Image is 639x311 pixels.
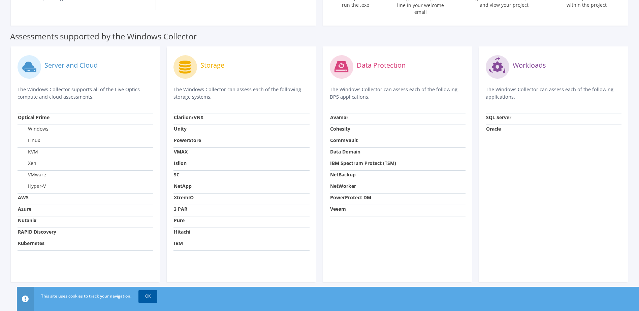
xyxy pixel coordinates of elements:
strong: Avamar [330,114,348,120]
label: Storage [200,62,224,69]
strong: 3 PAR [174,206,187,212]
strong: RAPID Discovery [18,229,56,235]
strong: NetApp [174,183,192,189]
strong: Cohesity [330,126,350,132]
strong: NetBackup [330,171,356,178]
p: The Windows Collector can assess each of the following DPS applications. [330,86,466,101]
p: The Windows Collector can assess each of the following storage systems. [173,86,309,101]
strong: Oracle [486,126,501,132]
p: The Windows Collector can assess each of the following applications. [486,86,621,101]
strong: XtremIO [174,194,194,201]
strong: Data Domain [330,148,360,155]
strong: AWS [18,194,29,201]
label: Assessments supported by the Windows Collector [10,33,197,40]
strong: Optical Prime [18,114,50,120]
strong: CommVault [330,137,358,143]
label: Windows [18,126,49,132]
strong: IBM Spectrum Protect (TSM) [330,160,396,166]
label: VMware [18,171,46,178]
a: OK [138,290,157,302]
strong: VMAX [174,148,188,155]
label: Xen [18,160,36,167]
strong: SQL Server [486,114,511,120]
strong: SC [174,171,180,178]
strong: Unity [174,126,187,132]
strong: Veeam [330,206,346,212]
label: Server and Cloud [44,62,98,69]
label: KVM [18,148,38,155]
strong: Nutanix [18,217,36,223]
strong: IBM [174,240,183,246]
strong: PowerProtect DM [330,194,371,201]
p: The Windows Collector supports all of the Live Optics compute and cloud assessments. [18,86,153,101]
strong: PowerStore [174,137,201,143]
strong: Pure [174,217,185,223]
strong: NetWorker [330,183,356,189]
strong: Clariion/VNX [174,114,203,120]
label: Data Protection [357,62,406,69]
span: This site uses cookies to track your navigation. [41,293,131,299]
strong: Hitachi [174,229,190,235]
strong: Isilon [174,160,187,166]
label: Linux [18,137,40,144]
strong: Kubernetes [18,240,44,246]
label: Workloads [513,62,546,69]
label: Hyper-V [18,183,46,189]
strong: Azure [18,206,31,212]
